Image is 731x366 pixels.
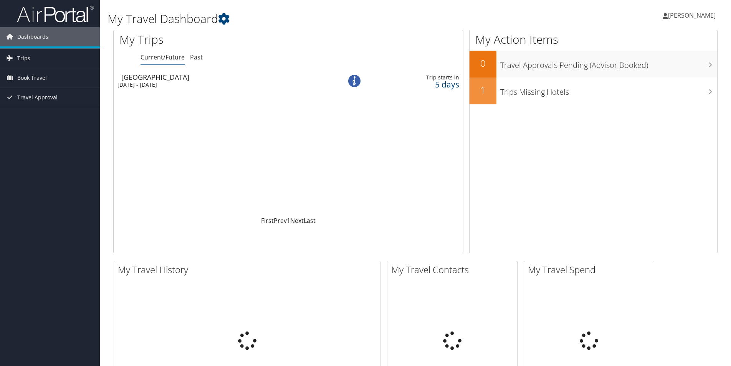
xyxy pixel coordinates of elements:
[470,77,717,104] a: 1Trips Missing Hotels
[383,81,459,88] div: 5 days
[118,263,380,276] h2: My Travel History
[17,49,30,68] span: Trips
[470,84,496,97] h2: 1
[121,74,325,81] div: [GEOGRAPHIC_DATA]
[391,263,517,276] h2: My Travel Contacts
[470,51,717,77] a: 0Travel Approvals Pending (Advisor Booked)
[190,53,203,61] a: Past
[663,4,723,27] a: [PERSON_NAME]
[17,5,94,23] img: airportal-logo.png
[470,31,717,48] h1: My Action Items
[290,216,304,225] a: Next
[17,68,47,87] span: Book Travel
[287,216,290,225] a: 1
[17,88,58,107] span: Travel Approval
[17,27,48,46] span: Dashboards
[141,53,185,61] a: Current/Future
[348,75,361,87] img: alert-flat-solid-info.png
[274,216,287,225] a: Prev
[119,31,312,48] h1: My Trips
[500,83,717,97] h3: Trips Missing Hotels
[383,74,459,81] div: Trip starts in
[117,81,321,88] div: [DATE] - [DATE]
[528,263,654,276] h2: My Travel Spend
[261,216,274,225] a: First
[470,57,496,70] h2: 0
[304,216,316,225] a: Last
[668,11,716,20] span: [PERSON_NAME]
[107,11,518,27] h1: My Travel Dashboard
[500,56,717,71] h3: Travel Approvals Pending (Advisor Booked)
